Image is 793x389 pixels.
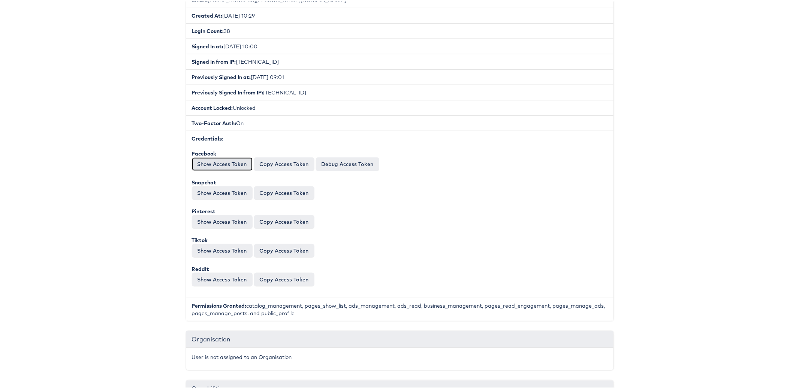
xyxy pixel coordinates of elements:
[186,330,613,346] div: Organisation
[254,271,314,285] button: Copy Access Token
[186,68,613,84] li: [DATE] 09:01
[192,178,217,184] b: Snapchat
[186,83,613,99] li: [TECHNICAL_ID]
[254,214,314,227] button: Copy Access Token
[192,72,251,79] b: Previously Signed In at:
[186,99,613,114] li: Unlocked
[186,129,613,297] li: :
[254,185,314,198] button: Copy Access Token
[192,118,236,125] b: Two-Factor Auth:
[192,88,263,94] b: Previously Signed In from IP:
[316,156,379,169] a: Debug Access Token
[254,156,314,169] button: Copy Access Token
[186,52,613,68] li: [TECHNICAL_ID]
[186,114,613,130] li: On
[192,206,216,213] b: Pinterest
[192,301,247,308] b: Permissions Granted:
[192,26,224,33] b: Login Count:
[192,214,253,227] button: Show Access Token
[192,185,253,198] button: Show Access Token
[192,134,222,141] b: Credentials
[186,22,613,37] li: 38
[186,6,613,22] li: [DATE] 10:29
[254,242,314,256] button: Copy Access Token
[192,352,608,359] p: User is not assigned to an Organisation
[186,296,613,319] li: catalog_management, pages_show_list, ads_management, ads_read, business_management, pages_read_en...
[192,271,253,285] button: Show Access Token
[192,57,236,64] b: Signed In from IP:
[192,11,223,18] b: Created At:
[192,149,217,156] b: Facebook
[192,42,224,48] b: Signed In at:
[192,103,233,110] b: Account Locked:
[186,37,613,53] li: [DATE] 10:00
[192,156,253,169] button: Show Access Token
[192,264,209,271] b: Reddit
[192,235,208,242] b: Tiktok
[192,242,253,256] button: Show Access Token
